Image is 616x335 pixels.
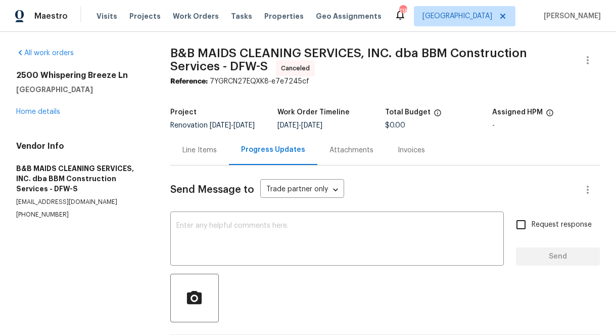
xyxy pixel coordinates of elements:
span: [DATE] [301,122,322,129]
div: 7YGRCN27EQXK8-e7e7245cf [170,76,600,87]
span: B&B MAIDS CLEANING SERVICES, INC. dba BBM Construction Services - DFW-S [170,47,527,72]
span: [DATE] [233,122,255,129]
p: [EMAIL_ADDRESS][DOMAIN_NAME] [16,198,146,206]
span: [GEOGRAPHIC_DATA] [422,11,492,21]
h2: 2500 Whispering Breeze Ln [16,70,146,80]
span: Projects [129,11,161,21]
h5: Project [170,109,197,116]
div: Invoices [398,145,425,155]
span: The total cost of line items that have been proposed by Opendoor. This sum includes line items th... [434,109,442,122]
p: [PHONE_NUMBER] [16,211,146,219]
span: $0.00 [385,122,405,129]
div: Line Items [182,145,217,155]
a: All work orders [16,50,74,57]
span: Geo Assignments [316,11,382,21]
span: - [277,122,322,129]
span: Maestro [34,11,68,21]
a: Home details [16,108,60,115]
div: Trade partner only [260,182,344,198]
div: Progress Updates [241,145,305,155]
h4: Vendor Info [16,141,146,151]
h5: [GEOGRAPHIC_DATA] [16,85,146,95]
span: [DATE] [210,122,231,129]
div: Attachments [329,145,373,155]
h5: B&B MAIDS CLEANING SERVICES, INC. dba BBM Construction Services - DFW-S [16,163,146,194]
span: Tasks [231,13,252,20]
span: Canceled [281,63,314,73]
span: - [210,122,255,129]
span: [PERSON_NAME] [540,11,601,21]
div: 118 [399,6,406,16]
span: Work Orders [173,11,219,21]
span: [DATE] [277,122,299,129]
h5: Total Budget [385,109,431,116]
div: - [492,122,600,129]
span: Renovation [170,122,255,129]
h5: Assigned HPM [492,109,543,116]
h5: Work Order Timeline [277,109,350,116]
span: Visits [97,11,117,21]
span: Send Message to [170,185,254,195]
span: Request response [532,220,592,230]
span: The hpm assigned to this work order. [546,109,554,122]
b: Reference: [170,78,208,85]
span: Properties [264,11,304,21]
